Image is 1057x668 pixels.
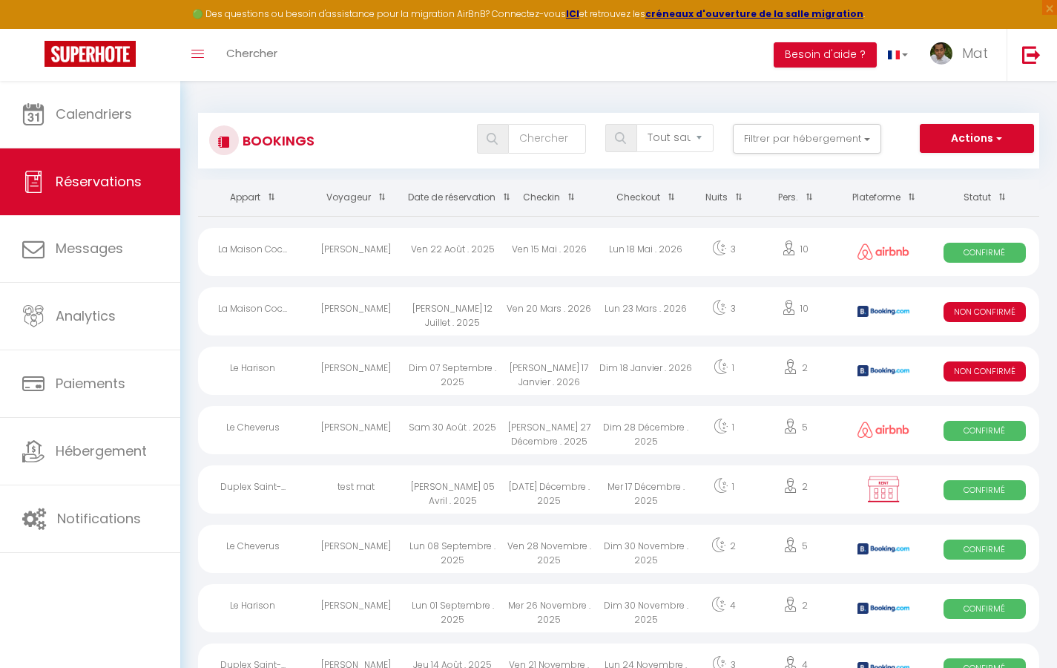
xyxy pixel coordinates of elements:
[566,7,579,20] a: ICI
[56,105,132,123] span: Calendriers
[837,180,930,216] th: Sort by channel
[930,42,952,65] img: ...
[733,124,881,154] button: Filtrer par hébergement
[198,180,307,216] th: Sort by rentals
[501,180,597,216] th: Sort by checkin
[56,307,116,325] span: Analytics
[56,172,142,191] span: Réservations
[57,509,141,528] span: Notifications
[56,239,123,258] span: Messages
[56,374,125,393] span: Paiements
[12,6,56,50] button: Ouvrir le widget de chat LiveChat
[239,124,315,157] h3: Bookings
[215,29,289,81] a: Chercher
[919,29,1007,81] a: ... Mat
[753,180,837,216] th: Sort by people
[962,44,988,62] span: Mat
[920,124,1034,154] button: Actions
[598,180,694,216] th: Sort by checkout
[56,442,147,460] span: Hébergement
[226,45,277,61] span: Chercher
[404,180,501,216] th: Sort by booking date
[694,180,753,216] th: Sort by nights
[307,180,404,216] th: Sort by guest
[1022,45,1041,64] img: logout
[508,124,585,154] input: Chercher
[930,180,1039,216] th: Sort by status
[774,42,877,68] button: Besoin d'aide ?
[645,7,863,20] a: créneaux d'ouverture de la salle migration
[45,41,136,67] img: Super Booking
